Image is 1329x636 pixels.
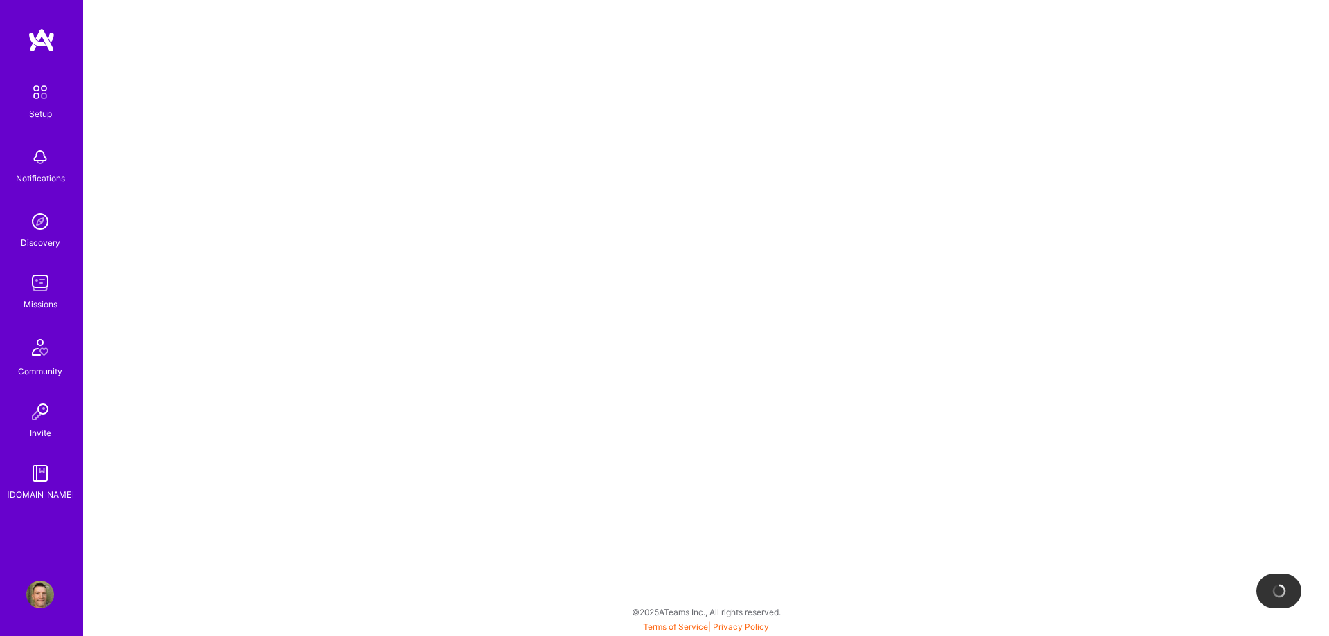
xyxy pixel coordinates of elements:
[643,621,769,632] span: |
[26,143,54,171] img: bell
[23,581,57,608] a: User Avatar
[29,107,52,121] div: Setup
[26,581,54,608] img: User Avatar
[21,235,60,250] div: Discovery
[24,331,57,364] img: Community
[1269,581,1288,600] img: loading
[26,208,54,235] img: discovery
[26,78,55,107] img: setup
[643,621,708,632] a: Terms of Service
[28,28,55,53] img: logo
[26,460,54,487] img: guide book
[7,487,74,502] div: [DOMAIN_NAME]
[18,364,62,379] div: Community
[83,594,1329,629] div: © 2025 ATeams Inc., All rights reserved.
[26,269,54,297] img: teamwork
[24,297,57,311] div: Missions
[30,426,51,440] div: Invite
[26,398,54,426] img: Invite
[16,171,65,185] div: Notifications
[713,621,769,632] a: Privacy Policy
